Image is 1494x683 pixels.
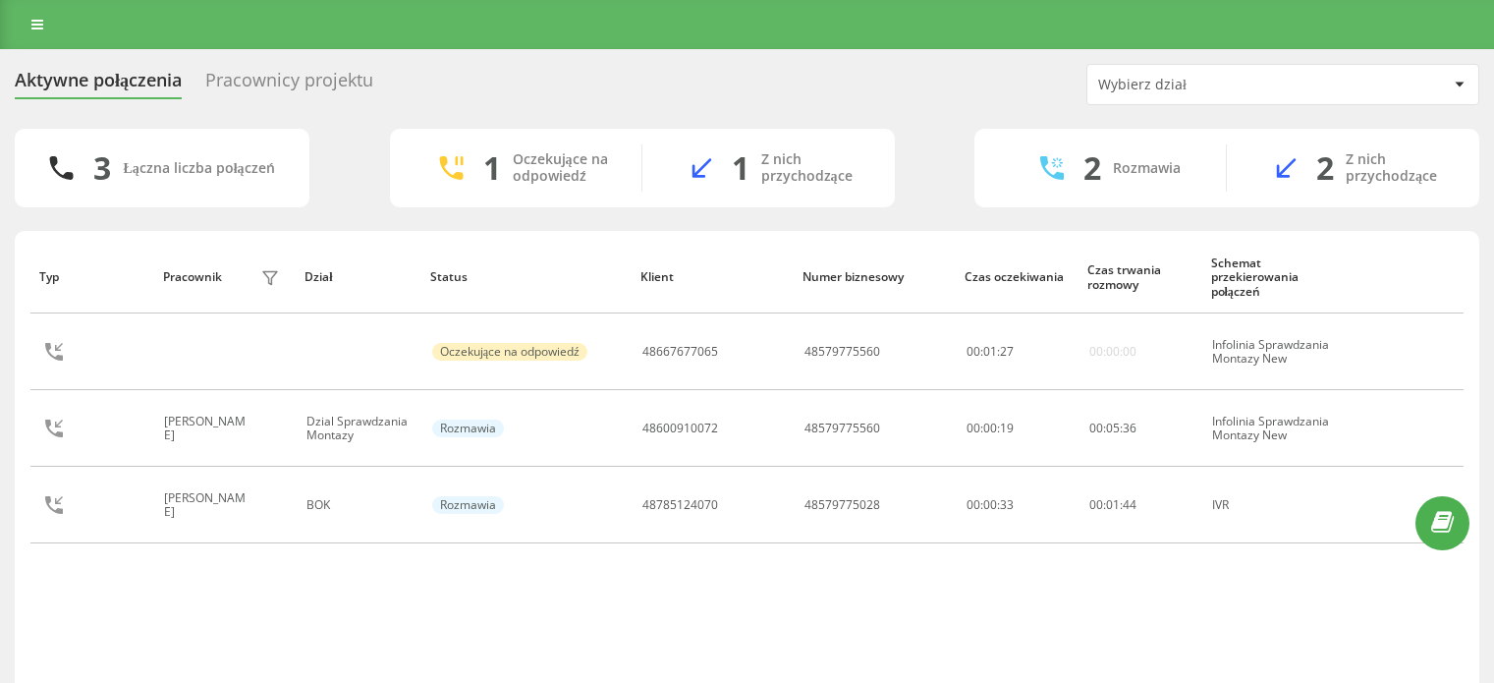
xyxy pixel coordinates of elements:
[804,498,880,512] div: 48579775028
[1087,263,1191,292] div: Czas trwania rozmowy
[642,498,718,512] div: 48785124070
[642,422,718,435] div: 48600910072
[432,496,504,514] div: Rozmawia
[967,498,1068,512] div: 00:00:33
[39,270,143,284] div: Typ
[1346,151,1450,185] div: Z nich przychodzące
[965,270,1069,284] div: Czas oczekiwania
[205,70,373,100] div: Pracownicy projektu
[1212,415,1330,443] div: Infolinia Sprawdzania Montazy New
[1098,77,1333,93] div: Wybierz dział
[93,149,111,187] div: 3
[306,415,411,443] div: Dzial Sprawdzania Montazy
[967,343,980,360] span: 00
[640,270,784,284] div: Klient
[1212,498,1330,512] div: IVR
[804,345,880,359] div: 48579775560
[430,270,622,284] div: Status
[432,343,587,361] div: Oczekujące na odpowiedź
[1089,420,1103,436] span: 00
[1113,160,1181,177] div: Rozmawia
[1316,149,1334,187] div: 2
[761,151,865,185] div: Z nich przychodzące
[967,345,1014,359] div: : :
[642,345,718,359] div: 48667677065
[983,343,997,360] span: 01
[1212,338,1330,367] div: Infolinia Sprawdzania Montazy New
[123,160,274,177] div: Łączna liczba połączeń
[306,498,411,512] div: BOK
[164,415,256,443] div: [PERSON_NAME]
[1089,498,1136,512] div: : :
[164,491,256,520] div: [PERSON_NAME]
[1089,345,1136,359] div: 00:00:00
[1083,149,1101,187] div: 2
[483,149,501,187] div: 1
[163,270,222,284] div: Pracownik
[1089,496,1103,513] span: 00
[967,422,1068,435] div: 00:00:19
[1000,343,1014,360] span: 27
[15,70,182,100] div: Aktywne połączenia
[513,151,612,185] div: Oczekujące na odpowiedź
[804,422,880,435] div: 48579775560
[1211,256,1332,299] div: Schemat przekierowania połączeń
[802,270,946,284] div: Numer biznesowy
[1089,422,1136,435] div: : :
[432,420,504,437] div: Rozmawia
[1123,420,1136,436] span: 36
[732,149,749,187] div: 1
[1106,496,1120,513] span: 01
[1123,496,1136,513] span: 44
[304,270,412,284] div: Dział
[1106,420,1120,436] span: 05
